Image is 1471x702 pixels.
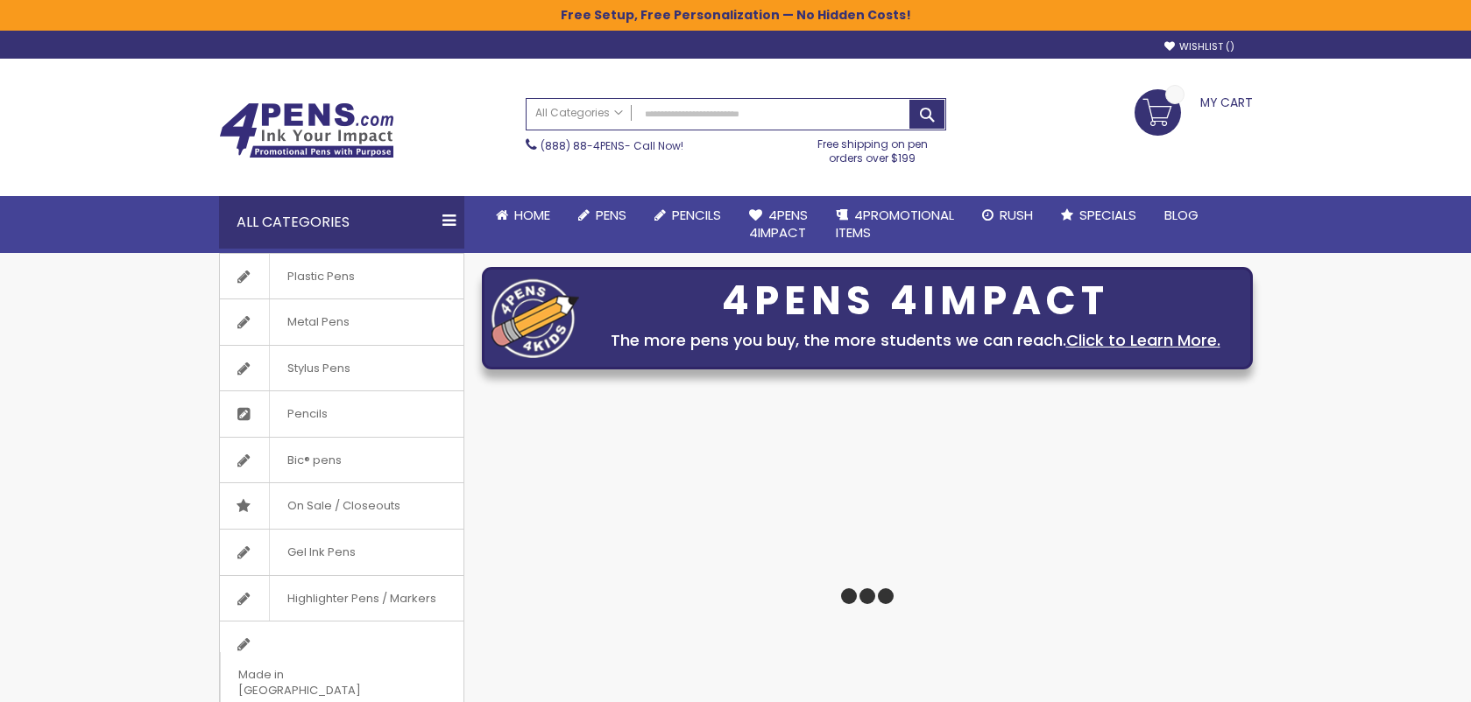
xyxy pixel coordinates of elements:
[822,196,968,253] a: 4PROMOTIONALITEMS
[269,346,368,391] span: Stylus Pens
[588,328,1243,353] div: The more pens you buy, the more students we can reach.
[588,283,1243,319] div: 4PENS 4IMPACT
[220,576,463,621] a: Highlighter Pens / Markers
[219,196,464,249] div: All Categories
[735,196,822,253] a: 4Pens4impact
[968,196,1047,235] a: Rush
[269,438,359,483] span: Bic® pens
[541,138,625,153] a: (888) 88-4PENS
[535,106,623,120] span: All Categories
[269,254,372,299] span: Plastic Pens
[269,530,373,575] span: Gel Ink Pens
[749,206,808,242] span: 4Pens 4impact
[1079,206,1136,224] span: Specials
[514,206,550,224] span: Home
[1164,206,1199,224] span: Blog
[492,278,579,358] img: four_pen_logo.png
[220,438,463,483] a: Bic® pens
[1150,196,1213,235] a: Blog
[564,196,640,235] a: Pens
[220,530,463,575] a: Gel Ink Pens
[219,102,394,158] img: 4Pens Custom Pens and Promotional Products
[269,576,454,621] span: Highlighter Pens / Markers
[1066,329,1220,351] a: Click to Learn More.
[220,391,463,437] a: Pencils
[541,138,683,153] span: - Call Now!
[482,196,564,235] a: Home
[220,483,463,529] a: On Sale / Closeouts
[799,130,946,165] div: Free shipping on pen orders over $199
[1164,40,1234,53] a: Wishlist
[269,391,345,437] span: Pencils
[640,196,735,235] a: Pencils
[1047,196,1150,235] a: Specials
[672,206,721,224] span: Pencils
[220,254,463,299] a: Plastic Pens
[269,299,367,345] span: Metal Pens
[269,483,418,529] span: On Sale / Closeouts
[220,346,463,391] a: Stylus Pens
[1000,206,1033,224] span: Rush
[836,206,954,242] span: 4PROMOTIONAL ITEMS
[527,99,632,128] a: All Categories
[220,299,463,345] a: Metal Pens
[596,206,626,224] span: Pens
